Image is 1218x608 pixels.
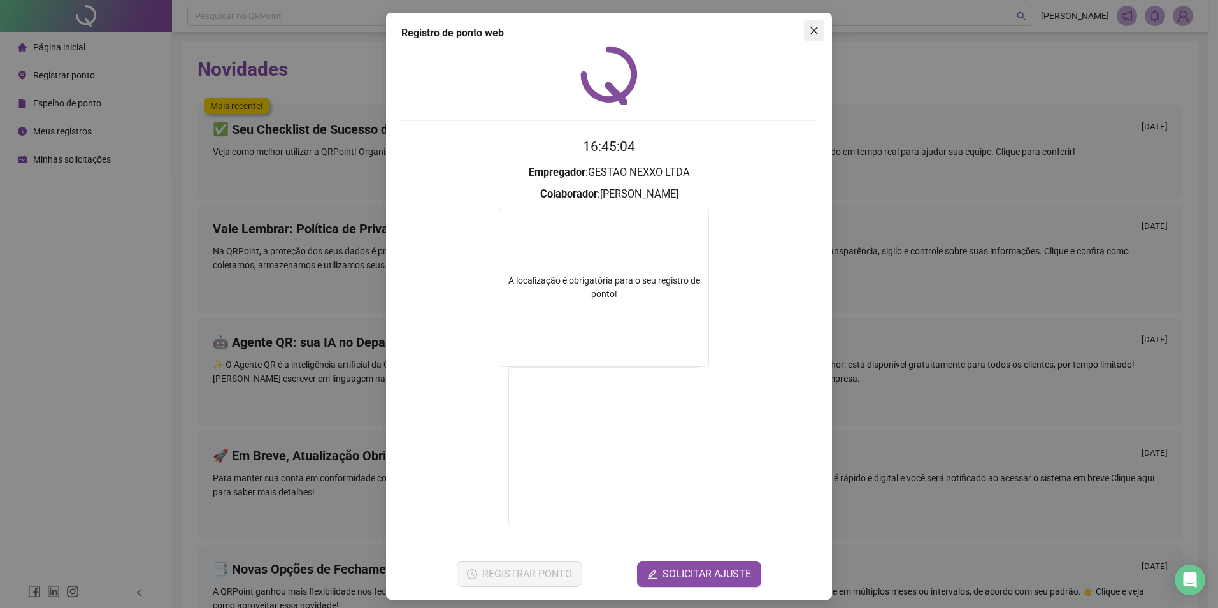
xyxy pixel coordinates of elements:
[401,25,817,41] div: Registro de ponto web
[401,186,817,203] h3: : [PERSON_NAME]
[583,139,635,154] time: 16:45:04
[499,274,708,301] div: A localização é obrigatória para o seu registro de ponto!
[804,20,824,41] button: Close
[809,25,819,36] span: close
[663,567,751,582] span: SOLICITAR AJUSTE
[637,561,761,587] button: editSOLICITAR AJUSTE
[1175,565,1205,595] div: Open Intercom Messenger
[401,164,817,181] h3: : GESTAO NEXXO LTDA
[529,166,585,178] strong: Empregador
[540,188,598,200] strong: Colaborador
[647,569,657,579] span: edit
[457,561,582,587] button: REGISTRAR PONTO
[580,46,638,105] img: QRPoint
